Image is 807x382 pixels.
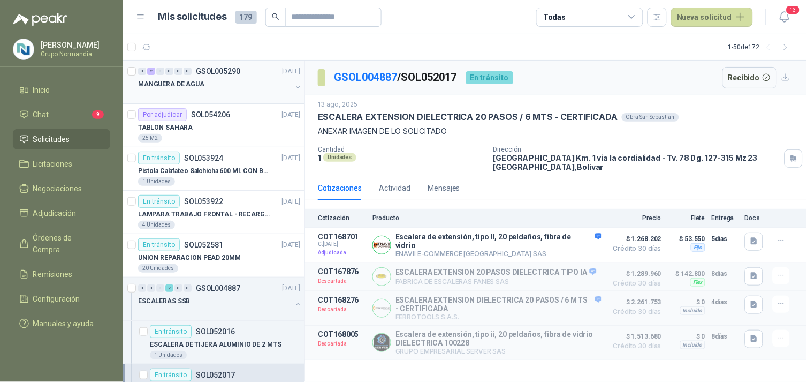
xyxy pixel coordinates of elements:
p: [GEOGRAPHIC_DATA] Km. 1 via la cordialidad - Tv. 78 Dg. 127-315 Mz 23 [GEOGRAPHIC_DATA] , Bolívar [493,153,781,171]
span: Inicio [33,84,50,96]
a: Adjudicación [13,203,110,223]
p: Escalera de extensión, tipo ii, 20 peldaños, fibra de vidrio DIELECTRICA 100228 [395,330,602,347]
p: [DATE] [282,283,300,294]
p: ESCALERAS SSB [138,296,190,306]
p: [DATE] [282,153,300,163]
img: Company Logo [373,236,391,254]
p: 4 días [712,296,739,309]
p: 13 ago, 2025 [318,100,357,110]
a: 0 0 0 2 0 0 GSOL004887[DATE] ESCALERAS SSB [138,282,302,316]
div: En tránsito [138,152,180,164]
p: COT168005 [318,330,366,339]
h1: Mis solicitudes [158,9,227,25]
a: En tránsitoSOL053924[DATE] Pistola Calafateo Salchicha 600 Ml. CON BOQUILLA1 Unidades [123,147,304,191]
p: FABRICA DE ESCALERAS FANES SAS [395,278,597,286]
div: Incluido [680,306,705,315]
span: 13 [786,5,801,15]
p: Docs [745,214,766,222]
div: Todas [543,11,566,23]
a: Chat9 [13,104,110,125]
div: 1 - 50 de 172 [728,39,794,56]
div: Fijo [691,243,705,252]
span: Remisiones [33,268,73,280]
div: 0 [156,284,164,292]
p: FERROTOOLS S.A.S. [395,313,602,321]
a: GSOL004887 [334,71,397,84]
p: $ 142.800 [668,267,705,280]
div: Cotizaciones [318,182,362,194]
span: Crédito 30 días [608,245,661,252]
span: 179 [235,11,257,24]
p: $ 53.550 [668,233,705,245]
p: / SOL052017 [334,69,458,86]
a: Solicitudes [13,129,110,149]
div: 0 [184,68,192,75]
p: [PERSON_NAME] [41,41,108,49]
p: Entrega [712,214,739,222]
div: 0 [156,68,164,75]
div: Mensajes [428,182,460,194]
button: 13 [775,8,794,27]
p: Escalera de extensión, tipo II, 20 peldaños, fibra de vidrio [395,233,602,250]
p: ESCALERA EXTENSION DIELECTRICA 20 PASOS / 6 MTS - CERTIFICADA [395,296,602,313]
p: 8 días [712,267,739,280]
p: SOL052581 [184,241,223,249]
p: TABLON SAHARA [138,123,193,133]
span: C: [DATE] [318,241,366,248]
span: Negociaciones [33,183,82,194]
div: 0 [174,68,182,75]
div: En tránsito [150,369,192,381]
p: SOL052017 [196,371,235,379]
span: Crédito 30 días [608,343,661,349]
div: En tránsito [150,325,192,338]
p: [DATE] [282,197,300,207]
a: Remisiones [13,264,110,284]
p: ESCALERA EXTENSION DIELECTRICA 20 PASOS / 6 MTS - CERTIFICADA [318,111,618,123]
p: GRUPO EMPRESARIAL SERVER SAS [395,347,602,355]
div: 0 [165,68,173,75]
img: Company Logo [373,268,391,286]
p: [DATE] [282,240,300,250]
img: Logo peakr [13,13,67,26]
div: Flex [690,278,705,287]
div: Actividad [379,182,410,194]
p: COT168701 [318,233,366,241]
div: 0 [174,284,182,292]
a: En tránsitoSOL052581[DATE] UNION REPARACION PEAD 20MM20 Unidades [123,234,304,278]
p: $ 0 [668,296,705,309]
p: LAMPARA TRABAJO FRONTAL - RECARGABLE [138,209,271,220]
p: COT167876 [318,267,366,276]
p: Pistola Calafateo Salchicha 600 Ml. CON BOQUILLA [138,166,271,176]
a: Licitaciones [13,154,110,174]
span: Crédito 30 días [608,280,661,287]
div: Obra San Sebastian [622,113,679,122]
p: ESCALERA EXTENSION 20 PASOS DIELECTRICA TIPO IA [395,268,597,278]
p: Flete [668,214,705,222]
p: Grupo Normandía [41,51,108,57]
p: $ 0 [668,330,705,343]
div: En tránsito [138,238,180,251]
div: 1 Unidades [138,177,175,186]
p: ANEXAR IMAGEN DE LO SOLICITADO [318,125,794,137]
div: Unidades [323,153,356,162]
div: 0 [147,284,155,292]
span: search [272,13,279,20]
span: Adjudicación [33,207,77,219]
p: Descartada [318,304,366,315]
div: 4 Unidades [138,221,175,229]
div: Por adjudicar [138,108,187,121]
span: $ 1.268.202 [608,233,661,245]
p: MANGUERA DE AGUA [138,79,204,89]
a: Inicio [13,80,110,100]
p: UNION REPARACION PEAD 20MM [138,253,241,263]
p: 1 [318,153,321,162]
a: Configuración [13,289,110,309]
p: Adjudicada [318,248,366,258]
img: Company Logo [373,299,391,317]
p: Descartada [318,339,366,349]
span: Crédito 30 días [608,309,661,315]
p: 5 días [712,233,739,245]
p: SOL052016 [196,328,235,335]
p: SOL053922 [184,198,223,205]
span: 9 [92,110,104,119]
